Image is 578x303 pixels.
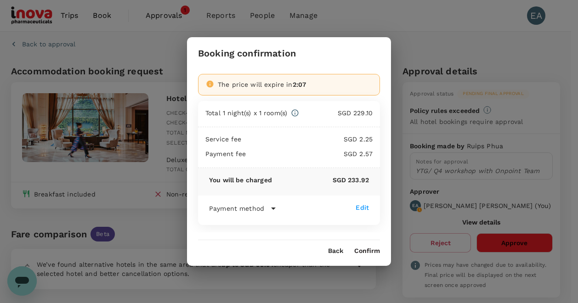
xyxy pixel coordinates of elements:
[209,204,264,213] p: Payment method
[299,108,373,118] p: SGD 229.10
[198,48,296,59] h3: Booking confirmation
[242,135,373,144] p: SGD 2.25
[209,175,272,185] p: You will be charged
[354,247,380,255] button: Confirm
[293,81,306,88] span: 2:07
[328,247,343,255] button: Back
[205,135,242,144] p: Service fee
[205,108,287,118] p: Total 1 night(s) x 1 room(s)
[246,149,373,158] p: SGD 2.57
[272,175,369,185] p: SGD 233.92
[205,149,246,158] p: Payment fee
[218,80,372,89] div: The price will expire in
[356,203,369,212] div: Edit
